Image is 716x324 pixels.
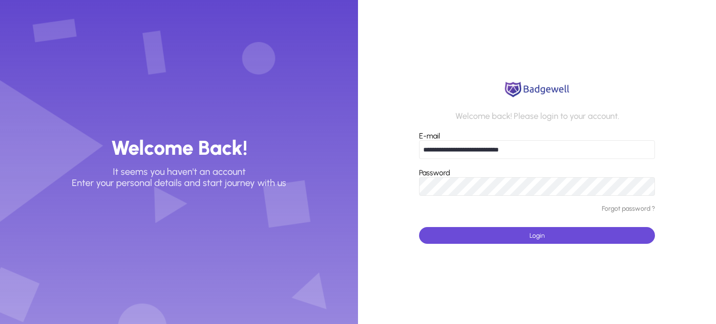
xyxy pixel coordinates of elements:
h3: Welcome Back! [111,136,248,160]
button: Login [419,227,655,244]
p: It seems you haven't an account [113,166,246,177]
a: Forgot password ? [602,205,655,213]
p: Welcome back! Please login to your account. [455,111,619,122]
label: Password [419,168,450,177]
p: Enter your personal details and start journey with us [72,177,286,188]
img: logo.png [502,80,572,99]
label: E-mail [419,131,440,140]
span: Login [530,232,545,240]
